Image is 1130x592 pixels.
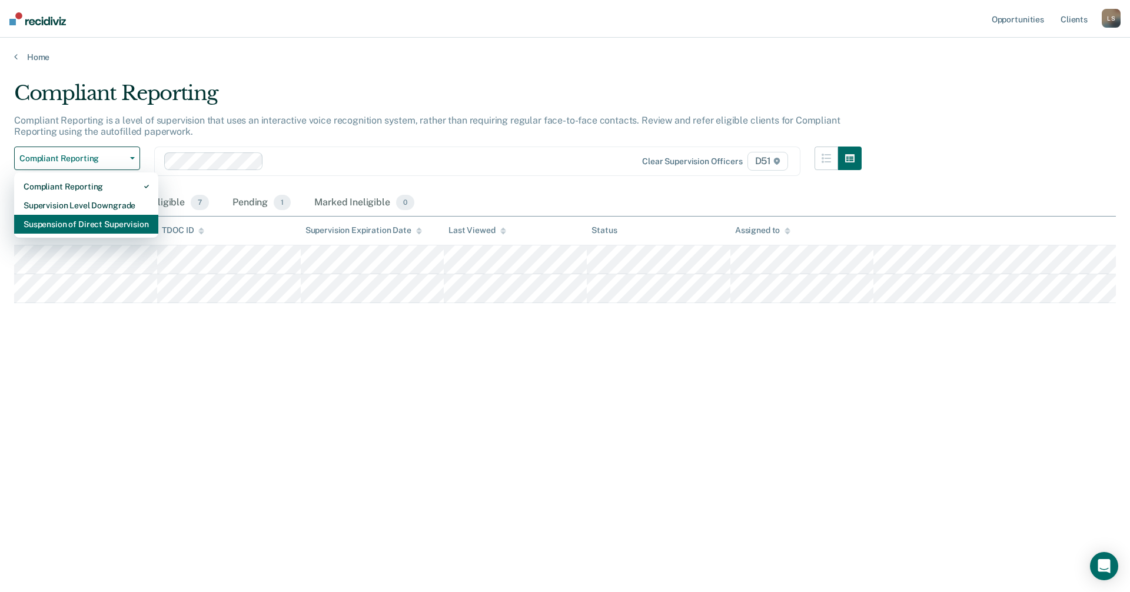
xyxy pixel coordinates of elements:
img: Recidiviz [9,12,66,25]
a: Home [14,52,1116,62]
span: 1 [274,195,291,210]
div: L S [1102,9,1121,28]
span: 0 [396,195,414,210]
button: Compliant Reporting [14,147,140,170]
div: Supervision Level Downgrade [24,196,149,215]
div: TDOC ID [162,225,204,235]
span: D51 [747,152,788,171]
div: Last Viewed [448,225,506,235]
div: Almost Eligible7 [117,190,211,216]
div: Supervision Expiration Date [305,225,422,235]
div: Suspension of Direct Supervision [24,215,149,234]
div: Marked Ineligible0 [312,190,417,216]
div: Clear supervision officers [642,157,742,167]
p: Compliant Reporting is a level of supervision that uses an interactive voice recognition system, ... [14,115,840,137]
div: Status [591,225,617,235]
div: Assigned to [735,225,790,235]
button: LS [1102,9,1121,28]
div: Open Intercom Messenger [1090,552,1118,580]
div: Compliant Reporting [14,81,862,115]
div: Compliant Reporting [24,177,149,196]
div: Pending1 [230,190,293,216]
span: 7 [191,195,209,210]
span: Compliant Reporting [19,154,125,164]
